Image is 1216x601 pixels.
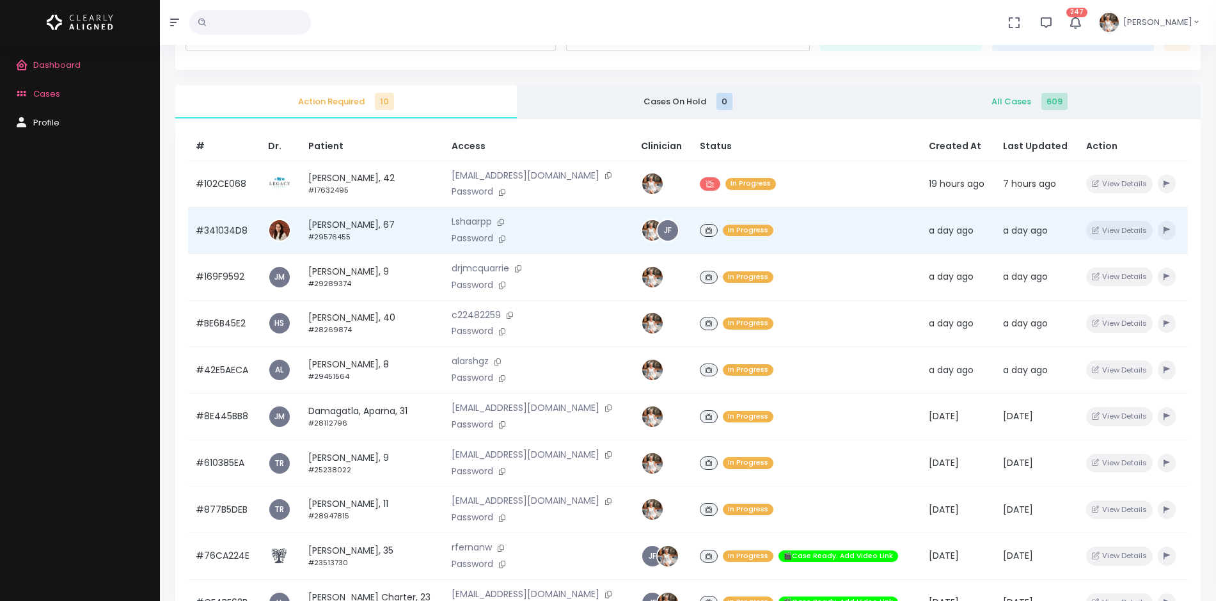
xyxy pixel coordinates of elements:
[188,486,260,533] td: #877B5DEB
[452,494,626,508] p: [EMAIL_ADDRESS][DOMAIN_NAME]
[452,232,626,246] p: Password
[929,549,959,562] span: [DATE]
[452,309,626,323] p: c22482259
[452,355,626,369] p: alarshgz
[452,371,626,385] p: Password
[301,394,445,440] td: Damagatla, Aparna, 31
[188,394,260,440] td: #8E445BB8
[778,550,898,563] span: 🎬Case Ready. Add Video Link
[1041,93,1068,110] span: 609
[658,220,678,241] a: JF
[723,271,773,284] span: In Progress
[452,262,626,276] p: drjmcquarrie
[188,347,260,394] td: #42E5AECA
[1086,454,1152,472] button: View Details
[452,465,626,479] p: Password
[1003,177,1056,190] span: 7 hours ago
[1066,8,1087,17] span: 247
[260,132,301,161] th: Dr.
[301,207,445,254] td: [PERSON_NAME], 67
[33,88,60,100] span: Cases
[188,440,260,486] td: #610385EA
[269,267,290,287] a: JM
[1086,407,1152,426] button: View Details
[1003,456,1033,469] span: [DATE]
[301,161,445,207] td: [PERSON_NAME], 42
[929,317,974,330] span: a day ago
[308,232,351,242] small: #29576455
[723,504,773,516] span: In Progress
[452,401,626,415] p: [EMAIL_ADDRESS][DOMAIN_NAME]
[1086,314,1152,333] button: View Details
[692,132,921,161] th: Status
[301,533,445,580] td: [PERSON_NAME], 35
[1003,503,1033,516] span: [DATE]
[301,440,445,486] td: [PERSON_NAME], 9
[1003,224,1048,237] span: a day ago
[452,215,626,229] p: Lshaarpp
[1086,221,1152,239] button: View Details
[1098,11,1121,34] img: Header Avatar
[929,270,974,283] span: a day ago
[1086,268,1152,286] button: View Details
[188,533,260,580] td: #76CA224E
[1086,501,1152,519] button: View Details
[1003,364,1048,376] span: a day ago
[452,448,626,462] p: [EMAIL_ADDRESS][DOMAIN_NAME]
[452,185,626,199] p: Password
[308,325,352,335] small: #28269874
[869,95,1190,108] span: All Cases
[452,278,626,292] p: Password
[308,278,351,289] small: #29289374
[33,116,59,129] span: Profile
[642,546,663,566] a: JF
[929,456,959,469] span: [DATE]
[269,406,290,427] a: JM
[723,550,773,563] span: In Progress
[723,364,773,376] span: In Progress
[301,300,445,347] td: [PERSON_NAME], 40
[1003,549,1033,562] span: [DATE]
[47,9,113,36] img: Logo Horizontal
[452,541,626,555] p: rfernanw
[1003,410,1033,422] span: [DATE]
[725,178,776,190] span: In Progress
[1003,270,1048,283] span: a day ago
[308,371,349,381] small: #29451564
[1086,360,1152,379] button: View Details
[375,93,394,110] span: 10
[188,253,260,300] td: #169F9592
[188,207,260,254] td: #341034D8
[33,59,81,71] span: Dashboard
[188,161,260,207] td: #102CE068
[452,325,626,339] p: Password
[308,418,347,428] small: #28112796
[452,169,626,183] p: [EMAIL_ADDRESS][DOMAIN_NAME]
[308,511,349,521] small: #28947815
[1123,16,1192,29] span: [PERSON_NAME]
[269,360,290,380] a: AL
[269,313,290,333] a: HS
[1078,132,1188,161] th: Action
[929,364,974,376] span: a day ago
[444,132,633,161] th: Access
[929,410,959,422] span: [DATE]
[995,132,1079,161] th: Last Updated
[188,132,260,161] th: #
[527,95,848,108] span: Cases On Hold
[301,253,445,300] td: [PERSON_NAME], 9
[186,95,507,108] span: Action Required
[269,453,290,474] a: TR
[269,499,290,520] a: TR
[723,317,773,330] span: In Progress
[1086,547,1152,565] button: View Details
